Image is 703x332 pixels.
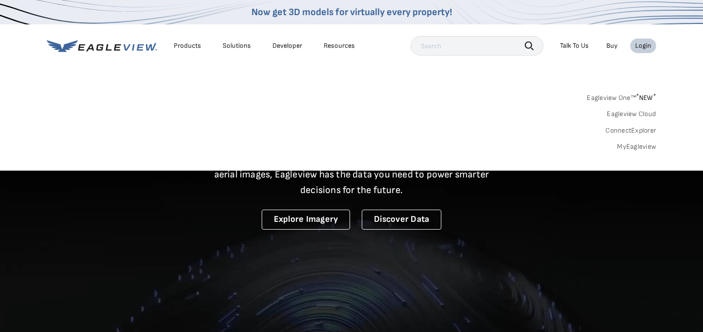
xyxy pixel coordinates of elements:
a: Eagleview Cloud [607,110,656,118]
div: Login [635,41,651,50]
div: Resources [324,41,355,50]
a: MyEagleview [617,142,656,151]
a: Developer [272,41,302,50]
a: ConnectExplorer [605,126,656,135]
a: Now get 3D models for virtually every property! [251,6,452,18]
a: Eagleview One™*NEW* [587,91,656,102]
div: Products [174,41,201,50]
div: Talk To Us [560,41,589,50]
div: Solutions [223,41,251,50]
input: Search [411,36,543,56]
a: Discover Data [362,210,441,230]
span: NEW [636,94,656,102]
a: Buy [606,41,618,50]
p: A new era starts here. Built on more than 3.5 billion high-resolution aerial images, Eagleview ha... [202,151,501,198]
a: Explore Imagery [262,210,351,230]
